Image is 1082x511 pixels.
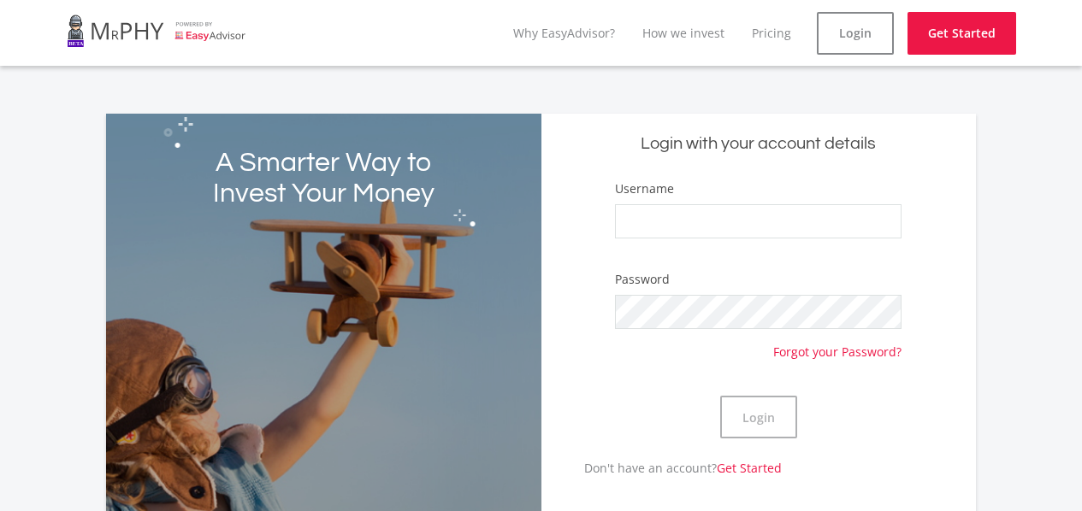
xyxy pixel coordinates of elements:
a: Why EasyAdvisor? [513,25,615,41]
label: Username [615,180,674,197]
label: Password [615,271,670,288]
a: Login [817,12,894,55]
a: Get Started [908,12,1016,55]
p: Don't have an account? [541,459,782,477]
a: Get Started [717,460,782,476]
a: How we invest [642,25,724,41]
a: Pricing [752,25,791,41]
a: Forgot your Password? [773,329,902,361]
h2: A Smarter Way to Invest Your Money [193,148,454,209]
h5: Login with your account details [554,132,963,156]
button: Login [720,396,797,438]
